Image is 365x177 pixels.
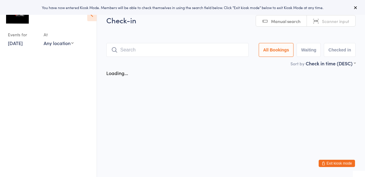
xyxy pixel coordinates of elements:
label: Sort by [290,61,304,67]
button: Checked in [324,43,356,57]
div: Events for [8,30,38,40]
button: Exit kiosk mode [319,160,355,167]
div: Check in time (DESC) [306,60,356,67]
span: Scanner input [322,18,349,24]
div: At [44,30,74,40]
a: [DATE] [8,40,23,46]
button: All Bookings [259,43,294,57]
div: Loading... [106,70,128,76]
div: You have now entered Kiosk Mode. Members will be able to check themselves in using the search fie... [10,5,355,10]
span: Manual search [271,18,300,24]
div: Any location [44,40,74,46]
h2: Check-in [106,15,356,25]
input: Search [106,43,249,57]
button: Waiting [297,43,321,57]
